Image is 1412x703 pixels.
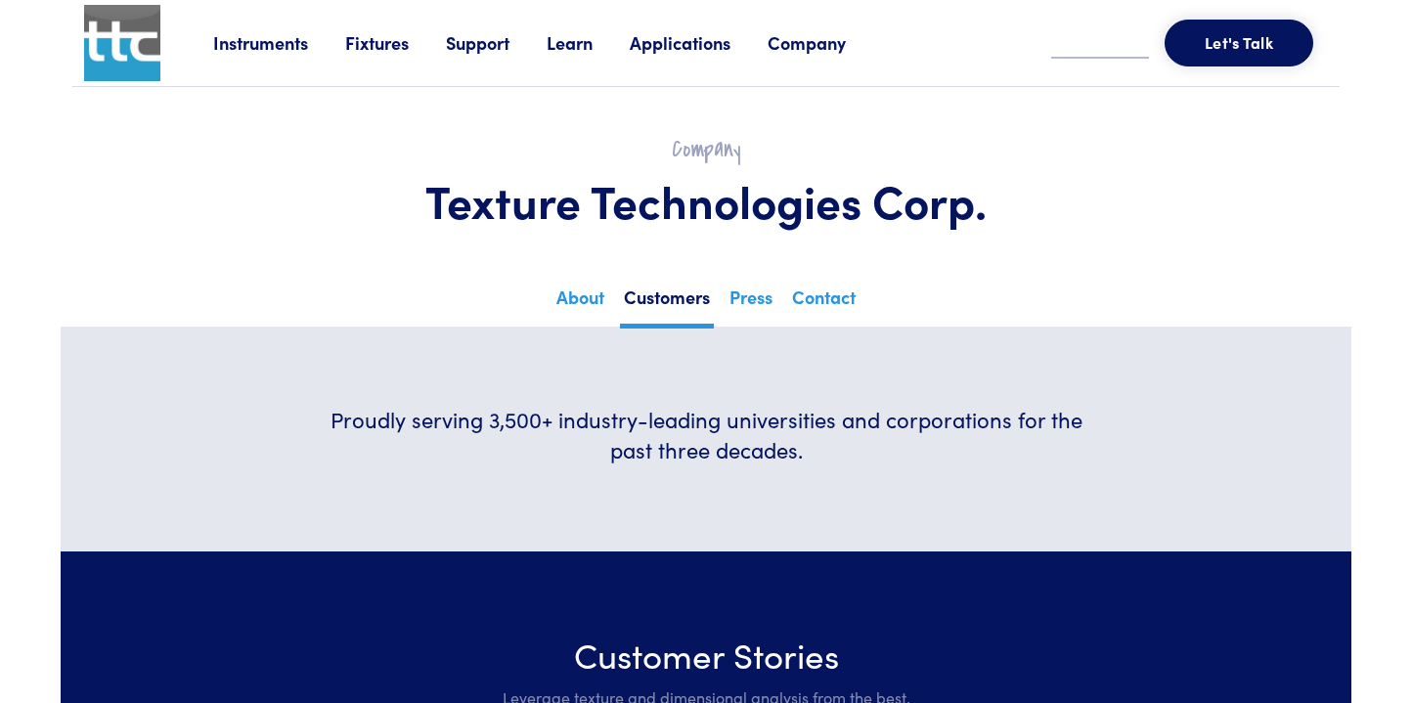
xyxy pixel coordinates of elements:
h1: Texture Technologies Corp. [119,172,1293,229]
a: Contact [788,281,860,324]
a: Customers [620,281,714,329]
a: Learn [547,30,630,55]
h6: Proudly serving 3,500+ industry-leading universities and corporations for the past three decades. [319,405,1093,465]
h2: Company [119,134,1293,164]
a: Fixtures [345,30,446,55]
h3: Customer Stories [119,630,1293,678]
a: About [552,281,608,324]
a: Company [768,30,883,55]
button: Let's Talk [1165,20,1313,66]
img: ttc_logo_1x1_v1.0.png [84,5,160,81]
a: Support [446,30,547,55]
a: Instruments [213,30,345,55]
a: Press [726,281,776,324]
a: Applications [630,30,768,55]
